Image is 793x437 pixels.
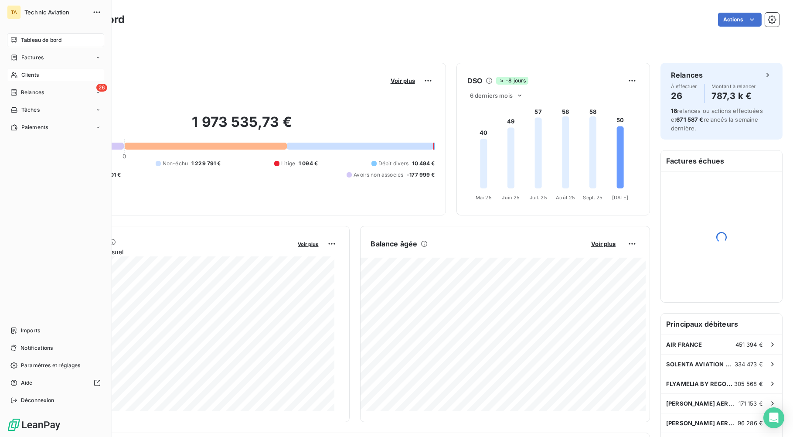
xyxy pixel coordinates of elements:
[666,380,734,387] span: FLYAMELIA BY REGOURD AVIATION
[496,77,528,85] span: -8 jours
[735,361,763,368] span: 334 473 €
[671,107,763,132] span: relances ou actions effectuées et relancés la semaine dernière.
[21,123,48,131] span: Paiements
[666,341,702,348] span: AIR FRANCE
[676,116,703,123] span: 671 587 €
[467,75,482,86] h6: DSO
[21,396,54,404] span: Déconnexion
[666,400,739,407] span: [PERSON_NAME] AEROSPACE SA
[661,314,782,335] h6: Principaux débiteurs
[21,379,33,387] span: Aide
[502,195,520,201] tspan: Juin 25
[21,327,40,335] span: Imports
[163,160,188,167] span: Non-échu
[96,84,107,92] span: 26
[556,195,575,201] tspan: Août 25
[711,89,756,103] h4: 787,3 k €
[49,247,292,256] span: Chiffre d'affaires mensuel
[191,160,221,167] span: 1 229 791 €
[298,241,319,247] span: Voir plus
[388,77,418,85] button: Voir plus
[123,153,126,160] span: 0
[24,9,87,16] span: Technic Aviation
[21,36,61,44] span: Tableau de bord
[21,71,39,79] span: Clients
[591,240,616,247] span: Voir plus
[281,160,295,167] span: Litige
[391,77,415,84] span: Voir plus
[738,420,763,427] span: 96 286 €
[7,376,104,390] a: Aide
[735,341,763,348] span: 451 394 €
[529,195,547,201] tspan: Juil. 25
[7,5,21,19] div: TA
[49,113,435,140] h2: 1 973 535,73 €
[671,84,697,89] span: À effectuer
[711,84,756,89] span: Montant à relancer
[296,240,321,248] button: Voir plus
[354,171,403,179] span: Avoirs non associés
[407,171,435,179] span: -177 999 €
[21,362,80,369] span: Paramètres et réglages
[666,361,735,368] span: SOLENTA AVIATION PTY
[7,418,61,432] img: Logo LeanPay
[671,70,703,80] h6: Relances
[734,380,763,387] span: 305 568 €
[671,107,677,114] span: 16
[583,195,602,201] tspan: Sept. 25
[661,150,782,171] h6: Factures échues
[378,160,409,167] span: Débit divers
[671,89,697,103] h4: 26
[589,240,618,248] button: Voir plus
[20,344,53,352] span: Notifications
[763,407,784,428] div: Open Intercom Messenger
[21,106,40,114] span: Tâches
[470,92,513,99] span: 6 derniers mois
[21,89,44,96] span: Relances
[612,195,628,201] tspan: [DATE]
[739,400,763,407] span: 171 153 €
[476,195,492,201] tspan: Mai 25
[21,54,44,61] span: Factures
[299,160,318,167] span: 1 094 €
[718,13,762,27] button: Actions
[412,160,435,167] span: 10 494 €
[371,239,418,249] h6: Balance âgée
[666,420,738,427] span: [PERSON_NAME] AEROSPACE SA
